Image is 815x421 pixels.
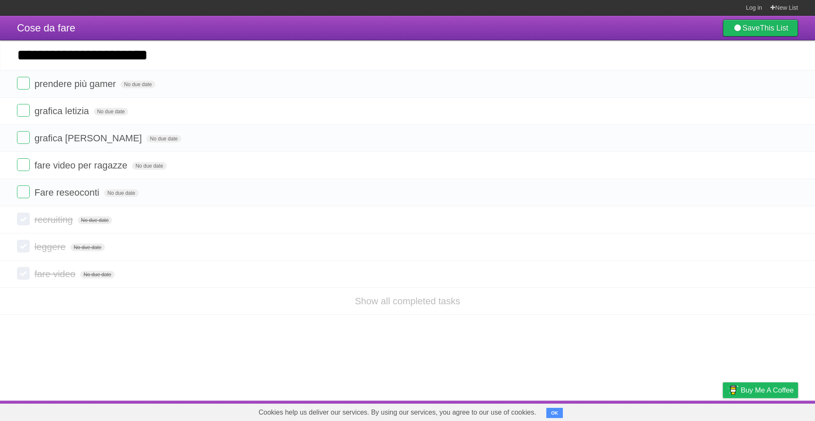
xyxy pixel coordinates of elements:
[712,403,734,419] a: Privacy
[727,383,739,397] img: Buy me a coffee
[745,403,798,419] a: Suggest a feature
[17,131,30,144] label: Done
[34,187,101,198] span: Fare reseoconti
[546,408,563,418] button: OK
[104,189,138,197] span: No due date
[723,382,798,398] a: Buy me a coffee
[94,108,128,115] span: No due date
[741,383,794,398] span: Buy me a coffee
[746,158,762,172] label: Star task
[723,20,798,36] a: SaveThis List
[638,403,672,419] a: Developers
[70,244,105,251] span: No due date
[250,404,545,421] span: Cookies help us deliver our services. By using our services, you agree to our use of cookies.
[17,158,30,171] label: Done
[34,241,67,252] span: leggere
[746,77,762,91] label: Star task
[17,267,30,280] label: Done
[80,271,115,278] span: No due date
[17,213,30,225] label: Done
[17,240,30,253] label: Done
[746,131,762,145] label: Star task
[683,403,702,419] a: Terms
[34,269,78,279] span: fare video
[746,104,762,118] label: Star task
[746,185,762,199] label: Star task
[34,133,144,143] span: grafica [PERSON_NAME]
[146,135,181,143] span: No due date
[121,81,155,88] span: No due date
[132,162,166,170] span: No due date
[17,104,30,117] label: Done
[355,296,460,306] a: Show all completed tasks
[760,24,788,32] b: This List
[34,106,91,116] span: grafica letizia
[17,185,30,198] label: Done
[17,22,75,34] span: Cose da fare
[610,403,628,419] a: About
[34,160,129,171] span: fare video per ragazze
[17,77,30,90] label: Done
[34,79,118,89] span: prendere più gamer
[78,216,112,224] span: No due date
[34,214,75,225] span: recruiting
